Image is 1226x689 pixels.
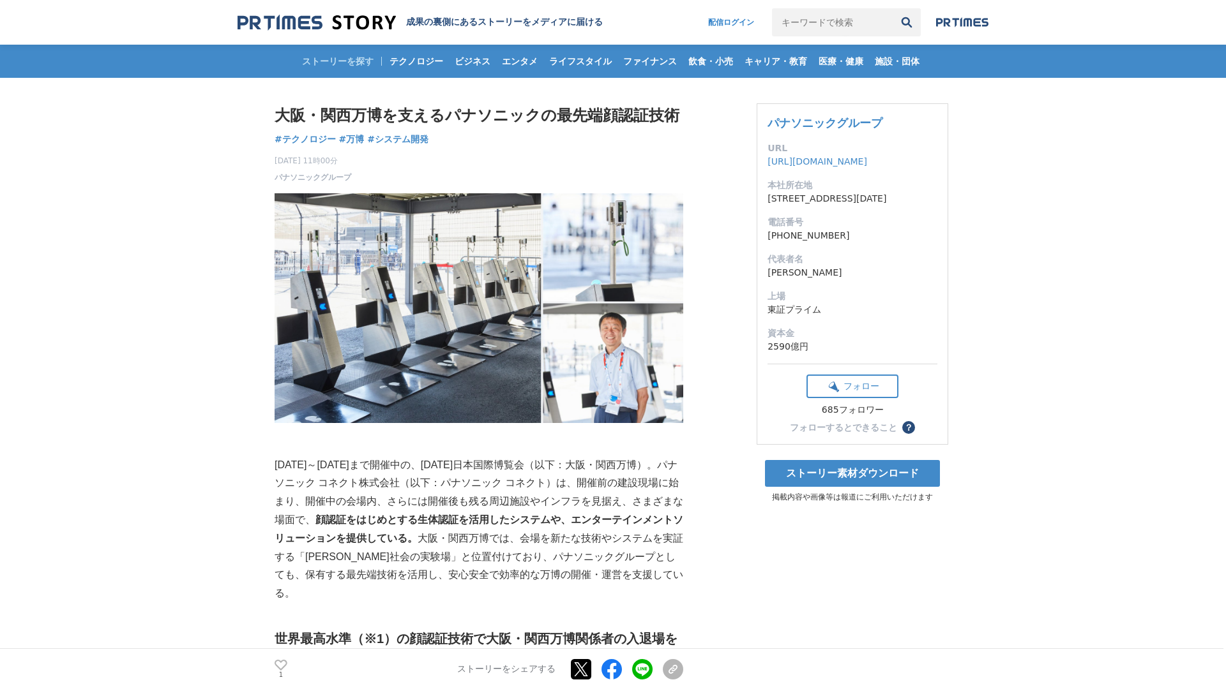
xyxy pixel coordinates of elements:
[870,56,925,67] span: 施設・団体
[450,45,496,78] a: ビジネス
[757,492,948,503] p: 掲載内容や画像等は報道にご利用いただけます
[768,253,937,266] dt: 代表者名
[765,460,940,487] a: ストーリー素材ダウンロード
[768,303,937,316] dd: 東証プライム
[790,423,897,432] div: フォローするとできること
[768,327,937,340] dt: 資本金
[339,133,365,146] a: #万博
[870,45,925,78] a: 施設・団体
[618,56,682,67] span: ファイナンス
[384,45,448,78] a: テクノロジー
[806,404,898,416] div: 685フォロワー
[275,133,336,145] span: #テクノロジー
[768,179,937,192] dt: 本社所在地
[904,423,913,432] span: ？
[695,8,767,36] a: 配信ログイン
[768,216,937,229] dt: 電話番号
[367,133,428,145] span: #システム開発
[406,17,603,28] h2: 成果の裏側にあるストーリーをメディアに届ける
[768,290,937,303] dt: 上場
[768,229,937,242] dd: [PHONE_NUMBER]
[275,172,351,183] a: パナソニックグループ
[768,192,937,205] dd: [STREET_ADDRESS][DATE]
[275,632,677,666] strong: 世界最高水準（※1）の顔認証技術で大阪・関西万博関係者の入退場を管理
[275,103,683,128] h1: 大阪・関西万博を支えるパナソニックの最先端顔認証技術
[275,155,351,167] span: [DATE] 11時00分
[450,56,496,67] span: ビジネス
[238,14,603,31] a: 成果の裏側にあるストーリーをメディアに届ける 成果の裏側にあるストーリーをメディアに届ける
[275,672,287,678] p: 1
[384,56,448,67] span: テクノロジー
[457,663,556,675] p: ストーリーをシェアする
[772,8,893,36] input: キーワードで検索
[814,45,868,78] a: 医療・健康
[739,45,812,78] a: キャリア・教育
[768,340,937,353] dd: 2590億円
[544,45,617,78] a: ライフスタイル
[893,8,921,36] button: 検索
[902,421,915,434] button: ？
[768,266,937,279] dd: [PERSON_NAME]
[497,45,543,78] a: エンタメ
[275,133,336,146] a: #テクノロジー
[739,56,812,67] span: キャリア・教育
[806,374,898,398] button: フォロー
[275,193,683,423] img: thumbnail_863d80d0-83b0-11f0-a8a4-f93226f556c8.jpg
[544,56,617,67] span: ライフスタイル
[768,156,867,167] a: [URL][DOMAIN_NAME]
[936,17,988,27] img: prtimes
[618,45,682,78] a: ファイナンス
[497,56,543,67] span: エンタメ
[814,56,868,67] span: 医療・健康
[683,45,738,78] a: 飲食・小売
[339,133,365,145] span: #万博
[275,514,683,544] strong: 顔認証をはじめとする生体認証を活用したシステムや、エンターテインメントソリューションを提供している。
[768,116,882,130] a: パナソニックグループ
[367,133,428,146] a: #システム開発
[683,56,738,67] span: 飲食・小売
[275,456,683,603] p: [DATE]～[DATE]まで開催中の、[DATE]日本国際博覧会（以下：大阪・関西万博）。パナソニック コネクト株式会社（以下：パナソニック コネクト）は、開催前の建設現場に始まり、開催中の会...
[238,14,396,31] img: 成果の裏側にあるストーリーをメディアに届ける
[768,142,937,155] dt: URL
